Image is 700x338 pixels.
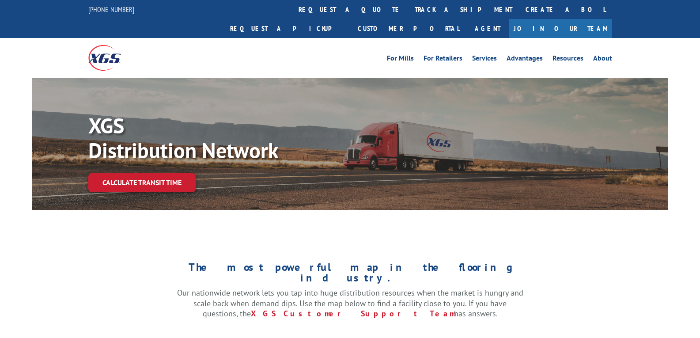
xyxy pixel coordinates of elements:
[466,19,509,38] a: Agent
[88,113,353,163] p: XGS Distribution Network
[552,55,583,65] a: Resources
[351,19,466,38] a: Customer Portal
[88,5,134,14] a: [PHONE_NUMBER]
[387,55,414,65] a: For Mills
[223,19,351,38] a: Request a pickup
[177,262,523,288] h1: The most powerful map in the flooring industry.
[509,19,612,38] a: Join Our Team
[177,288,523,319] p: Our nationwide network lets you tap into huge distribution resources when the market is hungry an...
[88,173,196,192] a: Calculate transit time
[424,55,462,65] a: For Retailers
[251,308,454,319] a: XGS Customer Support Team
[472,55,497,65] a: Services
[507,55,543,65] a: Advantages
[593,55,612,65] a: About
